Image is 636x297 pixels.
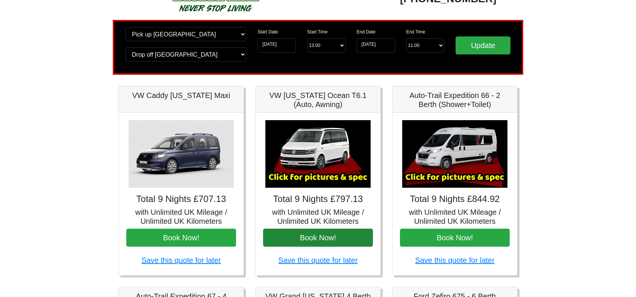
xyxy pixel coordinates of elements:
[357,29,376,35] label: End Date
[456,36,510,54] input: Update
[126,194,236,205] h4: Total 9 Nights £707.13
[415,256,494,264] a: Save this quote for later
[357,38,395,53] input: Return Date
[263,229,373,247] button: Book Now!
[402,120,507,188] img: Auto-Trail Expedition 66 - 2 Berth (Shower+Toilet)
[400,91,510,109] h5: Auto-Trail Expedition 66 - 2 Berth (Shower+Toilet)
[257,38,296,53] input: Start Date
[126,91,236,100] h5: VW Caddy [US_STATE] Maxi
[141,256,221,264] a: Save this quote for later
[400,229,510,247] button: Book Now!
[263,194,373,205] h4: Total 9 Nights £797.13
[129,120,234,188] img: VW Caddy California Maxi
[126,229,236,247] button: Book Now!
[406,29,426,35] label: End Time
[263,91,373,109] h5: VW [US_STATE] Ocean T6.1 (Auto, Awning)
[263,208,373,226] h5: with Unlimited UK Mileage / Unlimited UK Kilometers
[257,29,278,35] label: Start Date
[307,29,328,35] label: Start Time
[278,256,357,264] a: Save this quote for later
[400,208,510,226] h5: with Unlimited UK Mileage / Unlimited UK Kilometers
[400,194,510,205] h4: Total 9 Nights £844.92
[126,208,236,226] h5: with Unlimited UK Mileage / Unlimited UK Kilometers
[265,120,371,188] img: VW California Ocean T6.1 (Auto, Awning)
